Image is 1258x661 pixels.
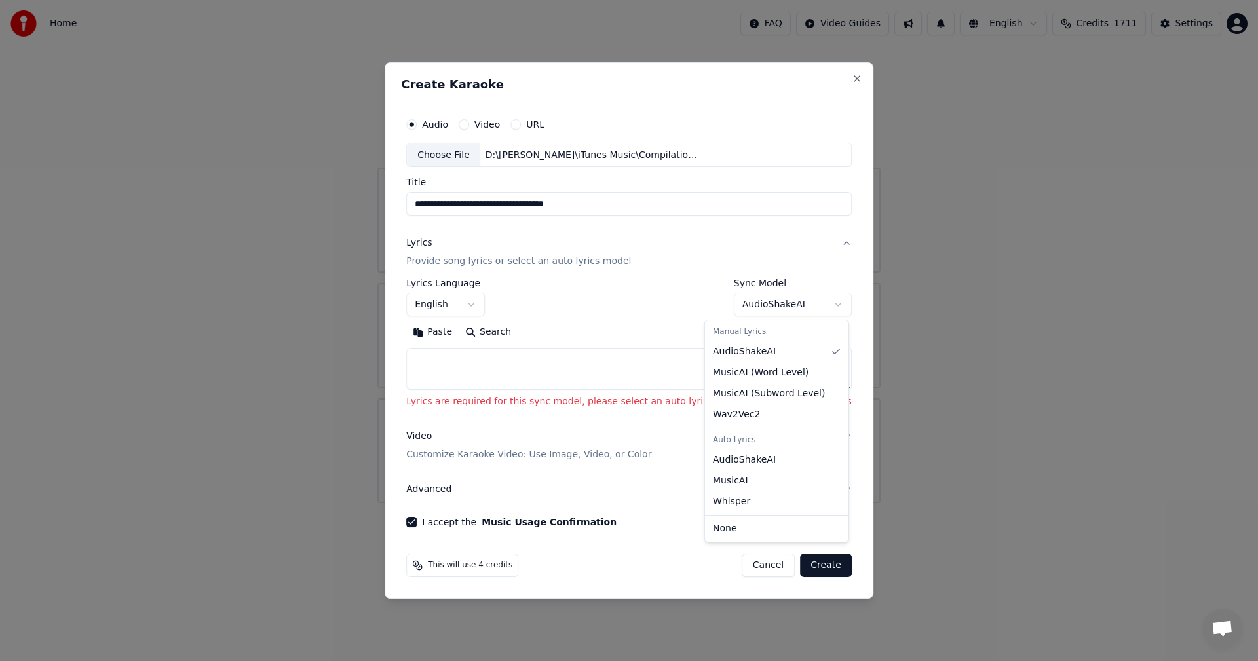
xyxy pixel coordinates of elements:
span: MusicAI ( Word Level ) [713,366,809,379]
span: AudioShakeAI [713,345,776,358]
div: Auto Lyrics [708,431,846,449]
span: AudioShakeAI [713,453,776,466]
span: MusicAI ( Subword Level ) [713,387,825,400]
span: MusicAI [713,474,748,487]
span: Whisper [713,495,750,508]
div: Manual Lyrics [708,323,846,341]
span: None [713,522,737,535]
span: Wav2Vec2 [713,408,760,421]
